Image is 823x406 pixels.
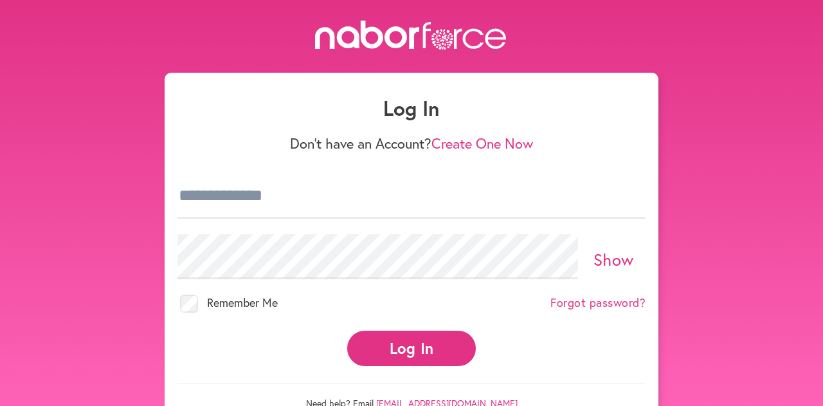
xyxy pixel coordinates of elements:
[593,248,634,270] a: Show
[177,96,646,120] h1: Log In
[177,135,646,152] p: Don't have an Account?
[347,331,476,366] button: Log In
[207,295,278,310] span: Remember Me
[550,296,646,310] a: Forgot password?
[431,134,533,152] a: Create One Now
